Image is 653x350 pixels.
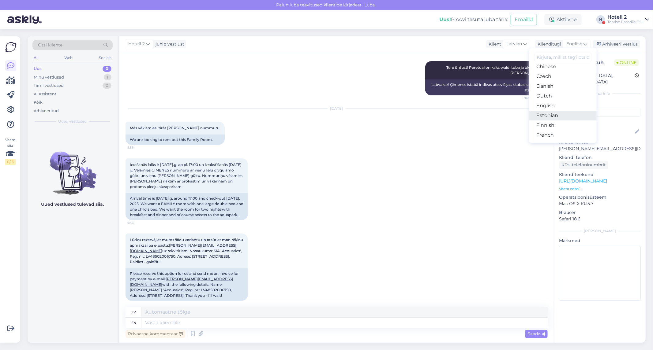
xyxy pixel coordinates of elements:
p: Brauser [559,209,641,216]
div: 1 [104,74,111,80]
span: 9:38 [127,145,150,150]
div: Arhiveeri vestlus [593,40,640,48]
div: Labvakar! Ģimenes istabā ir divas atsevišķas istabas un durvis starp tām. [425,79,548,95]
div: 0 / 3 [5,159,16,165]
div: juhib vestlust [153,41,184,47]
span: 9:43 [127,220,150,225]
a: [PERSON_NAME][EMAIL_ADDRESS][DOMAIN_NAME] [130,277,233,287]
span: Hotell 2 [128,41,145,47]
div: Proovi tasuta juba täna: [439,16,508,23]
p: Operatsioonisüsteem [559,194,641,201]
div: en [132,318,137,328]
span: Tere õhtust! Peretoal on kaks eraldi tuba ja uks vahelt [PERSON_NAME]. [446,65,544,75]
a: German [529,140,597,150]
a: French [529,130,597,140]
a: Czech [529,72,597,81]
b: Uus! [439,17,451,22]
div: Please reserve this option for us and send me an invoice for payment by e-mail: with the followin... [126,268,248,301]
div: Tervise Paradiis OÜ [607,20,643,24]
input: Lisa tag [559,108,641,117]
a: Danish [529,81,597,91]
span: Otsi kliente [38,42,62,48]
div: [PERSON_NAME] [559,228,641,234]
div: Küsi telefoninumbrit [559,161,608,169]
a: Dutch [529,91,597,101]
div: We are looking to rent out this Family Room. [126,134,225,145]
div: [GEOGRAPHIC_DATA], [GEOGRAPHIC_DATA] [561,72,635,85]
p: Kliendi telefon [559,154,641,161]
div: Kliendi info [559,91,641,96]
a: [URL][DOMAIN_NAME] [559,178,607,184]
span: Nähtud ✓ 19:11 [523,96,546,100]
div: Privaatne kommentaar [126,330,185,338]
p: Mac OS X 10.15.7 [559,201,641,207]
div: H [596,15,605,24]
span: Saada [527,331,545,337]
p: Kliendi tag'id [559,100,641,106]
input: Kirjuta, millist tag'i otsid [534,53,592,62]
div: [DATE] [126,106,548,111]
img: Askly Logo [5,41,17,53]
div: Tiimi vestlused [34,83,64,89]
div: Hotell 2 [607,15,643,20]
span: English [566,41,582,47]
a: [PERSON_NAME][EMAIL_ADDRESS][DOMAIN_NAME] [130,243,236,253]
span: 9:45 [127,301,150,306]
input: Lisa nimi [559,128,634,135]
a: Estonian [529,111,597,120]
div: lv [132,307,136,317]
div: Kõik [34,99,43,105]
img: No chats [28,141,118,196]
span: Ierašanās laiks ir [DATE].g. ap pl. 17:00 un izrakstīšanās [DATE]. g. Vēlamies ĢIMENES nummuru ar... [130,162,243,189]
div: Arhiveeritud [34,108,59,114]
div: All [32,54,39,62]
p: Uued vestlused tulevad siia. [41,201,104,208]
div: 0 [103,66,111,72]
div: Aktiivne [544,14,582,25]
span: Latvian [506,41,522,47]
span: Luba [363,2,377,8]
button: Emailid [511,14,537,25]
div: Minu vestlused [34,74,64,80]
span: Online [614,59,639,66]
p: Safari 18.6 [559,216,641,222]
span: Uued vestlused [58,119,87,124]
div: AI Assistent [34,91,56,97]
p: Märkmed [559,238,641,244]
div: Klient [486,41,501,47]
div: Web [63,54,74,62]
div: Uus [34,66,42,72]
p: Klienditeekond [559,171,641,178]
span: Mēs vēklamies izīrēt [PERSON_NAME] nummuru. [130,126,220,130]
div: 0 [103,83,111,89]
a: Hotell 2Tervise Paradiis OÜ [607,15,649,24]
p: Vaata edasi ... [559,186,641,192]
div: Socials [98,54,113,62]
div: Klienditugi [535,41,561,47]
a: English [529,101,597,111]
div: Arrival time is [DATE].g. around 17:00 and check-out [DATE]. 2025. We want a FAMILY room with one... [126,193,248,220]
span: Lūdzu rezervējiet mums šādu variantu un atsūtiet man rēķinu apmaksai pa e-pastu: uz rekvizītiem: ... [130,238,244,264]
p: [PERSON_NAME][EMAIL_ADDRESS][DOMAIN_NAME] [559,146,641,152]
p: Kliendi email [559,139,641,146]
a: Finnish [529,120,597,130]
div: Vaata siia [5,137,16,165]
span: Hotell 2 [523,56,546,61]
a: Chinese [529,62,597,72]
p: Kliendi nimi [559,119,641,126]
